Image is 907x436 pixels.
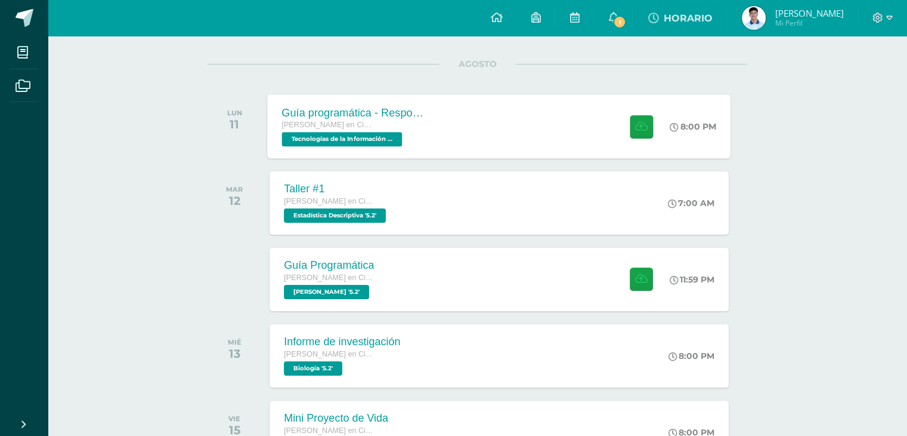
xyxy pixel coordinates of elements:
[282,106,426,119] div: Guía programática - Responsabilidad
[226,194,243,208] div: 12
[228,338,242,346] div: MIÉ
[228,346,242,361] div: 13
[668,351,714,361] div: 8:00 PM
[670,121,717,132] div: 8:00 PM
[282,132,403,146] span: Tecnologías de la Información y Comunicación 5 '5.2'
[284,336,400,348] div: Informe de investigación
[613,16,626,29] span: 1
[282,121,373,129] span: [PERSON_NAME] en Ciencias y Letras
[775,7,843,19] span: [PERSON_NAME]
[284,208,386,223] span: Estadística Descriptiva '5.2'
[227,117,242,131] div: 11
[284,197,373,205] span: [PERSON_NAME] en Ciencias y Letras
[284,350,373,358] span: [PERSON_NAME] en Ciencias y Letras
[742,6,766,30] img: 80b34460ef98fe29791f6cf39bdd3ae4.png
[284,361,342,376] span: Biología '5.2'
[284,274,373,282] span: [PERSON_NAME] en Ciencias y Letras
[228,414,240,423] div: VIE
[284,412,388,425] div: Mini Proyecto de Vida
[439,59,516,69] span: AGOSTO
[284,259,374,272] div: Guía Programática
[668,198,714,208] div: 7:00 AM
[670,274,714,285] div: 11:59 PM
[663,13,712,24] span: HORARIO
[284,285,369,299] span: PEREL '5.2'
[775,18,843,28] span: Mi Perfil
[226,185,243,194] div: MAR
[227,109,242,117] div: LUN
[284,426,373,435] span: [PERSON_NAME] en Ciencias y Letras
[284,183,389,195] div: Taller #1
